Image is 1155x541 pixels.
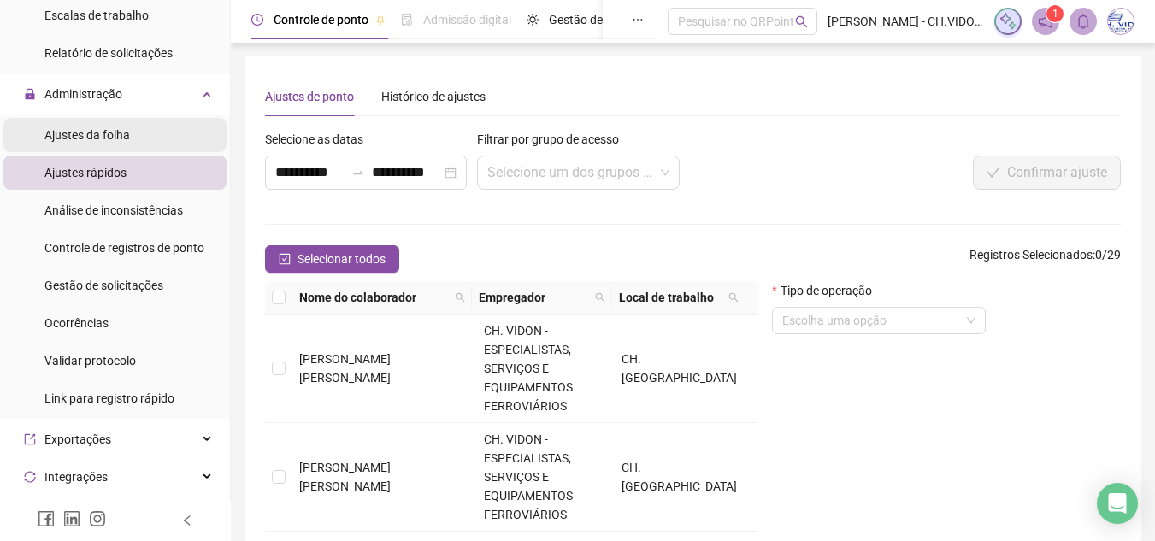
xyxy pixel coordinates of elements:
[725,285,742,310] span: search
[622,461,737,493] span: CH. [GEOGRAPHIC_DATA]
[351,166,365,179] span: to
[251,14,263,26] span: clock-circle
[1046,5,1064,22] sup: 1
[44,87,122,101] span: Administração
[973,156,1121,190] button: Confirmar ajuste
[298,250,386,268] span: Selecionar todos
[549,13,635,26] span: Gestão de férias
[375,15,386,26] span: pushpin
[423,13,511,26] span: Admissão digital
[44,128,130,142] span: Ajustes da folha
[274,13,368,26] span: Controle de ponto
[527,14,539,26] span: sun
[772,281,882,300] label: Tipo de operação
[1052,8,1058,20] span: 1
[63,510,80,527] span: linkedin
[1075,14,1091,29] span: bell
[622,352,737,385] span: CH. [GEOGRAPHIC_DATA]
[265,130,374,149] label: Selecione as datas
[595,292,605,303] span: search
[44,391,174,405] span: Link para registro rápido
[279,253,291,265] span: check-square
[999,12,1017,31] img: sparkle-icon.fc2bf0ac1784a2077858766a79e2daf3.svg
[38,510,55,527] span: facebook
[619,288,722,307] span: Local de trabalho
[44,354,136,368] span: Validar protocolo
[828,12,984,31] span: [PERSON_NAME] - CH.VIDON ESP, SERV. E EQUIP. FERROVIÁRIO
[44,166,127,179] span: Ajustes rápidos
[484,432,573,521] span: CH. VIDON - ESPECIALISTAS, SERVIÇOS E EQUIPAMENTOS FERROVIÁRIOS
[89,510,106,527] span: instagram
[477,130,630,149] label: Filtrar por grupo de acesso
[1097,483,1138,524] div: Open Intercom Messenger
[44,470,108,484] span: Integrações
[265,87,354,106] div: Ajustes de ponto
[44,46,173,60] span: Relatório de solicitações
[44,316,109,330] span: Ocorrências
[795,15,808,28] span: search
[44,9,149,22] span: Escalas de trabalho
[24,88,36,100] span: lock
[24,471,36,483] span: sync
[265,245,399,273] button: Selecionar todos
[728,292,739,303] span: search
[299,461,391,493] span: [PERSON_NAME] [PERSON_NAME]
[969,245,1121,273] span: : 0 / 29
[24,433,36,445] span: export
[44,279,163,292] span: Gestão de solicitações
[479,288,587,307] span: Empregador
[632,14,644,26] span: ellipsis
[969,248,1093,262] span: Registros Selecionados
[592,285,609,310] span: search
[299,352,391,385] span: [PERSON_NAME] [PERSON_NAME]
[381,87,486,106] div: Histórico de ajustes
[451,285,468,310] span: search
[351,166,365,179] span: swap-right
[181,515,193,526] span: left
[44,203,183,217] span: Análise de inconsistências
[44,432,111,446] span: Exportações
[299,288,448,307] span: Nome do colaborador
[1108,9,1134,34] img: 30584
[44,241,204,255] span: Controle de registros de ponto
[1038,14,1053,29] span: notification
[401,14,413,26] span: file-done
[455,292,465,303] span: search
[484,324,573,413] span: CH. VIDON - ESPECIALISTAS, SERVIÇOS E EQUIPAMENTOS FERROVIÁRIOS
